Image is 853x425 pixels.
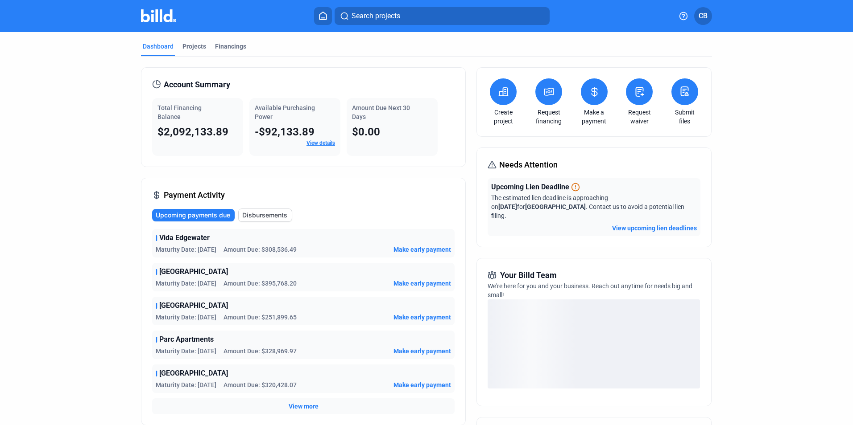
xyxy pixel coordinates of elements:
img: Billd Company Logo [141,9,176,22]
button: Make early payment [393,313,451,322]
a: Create project [488,108,519,126]
span: Maturity Date: [DATE] [156,279,216,288]
button: View upcoming lien deadlines [612,224,697,233]
button: Upcoming payments due [152,209,235,221]
a: View details [306,140,335,146]
a: Submit files [669,108,700,126]
span: Amount Due: $395,768.20 [224,279,297,288]
a: Request waiver [624,108,655,126]
span: Payment Activity [164,189,225,201]
button: Make early payment [393,347,451,356]
button: View more [289,402,319,411]
span: $2,092,133.89 [157,126,228,138]
span: Needs Attention [499,159,558,171]
span: [GEOGRAPHIC_DATA] [159,368,228,379]
span: We're here for you and your business. Reach out anytime for needs big and small! [488,282,692,298]
button: Search projects [335,7,550,25]
span: The estimated lien deadline is approaching on for . Contact us to avoid a potential lien filing. [491,194,684,219]
span: $0.00 [352,126,380,138]
span: Total Financing Balance [157,104,202,120]
span: Amount Due: $251,899.65 [224,313,297,322]
div: Dashboard [143,42,174,51]
span: [DATE] [498,203,517,210]
span: Upcoming Lien Deadline [491,182,569,192]
a: Make a payment [579,108,610,126]
span: Available Purchasing Power [255,104,315,120]
span: Upcoming payments due [156,211,230,220]
span: Maturity Date: [DATE] [156,347,216,356]
span: Amount Due: $328,969.97 [224,347,297,356]
button: Disbursements [238,208,292,222]
span: Amount Due: $308,536.49 [224,245,297,254]
button: Make early payment [393,380,451,389]
button: Make early payment [393,279,451,288]
span: [GEOGRAPHIC_DATA] [525,203,586,210]
span: Search projects [352,11,400,21]
div: Projects [182,42,206,51]
span: Account Summary [164,78,230,91]
a: Request financing [533,108,564,126]
span: Your Billd Team [500,269,557,282]
span: Amount Due Next 30 Days [352,104,410,120]
span: Amount Due: $320,428.07 [224,380,297,389]
span: Parc Apartments [159,334,214,345]
span: Maturity Date: [DATE] [156,313,216,322]
span: Maturity Date: [DATE] [156,245,216,254]
div: loading [488,299,700,388]
span: CB [699,11,708,21]
span: [GEOGRAPHIC_DATA] [159,300,228,311]
div: Financings [215,42,246,51]
button: Make early payment [393,245,451,254]
span: [GEOGRAPHIC_DATA] [159,266,228,277]
span: Vida Edgewater [159,233,210,243]
span: -$92,133.89 [255,126,315,138]
span: Maturity Date: [DATE] [156,380,216,389]
span: Disbursements [242,211,287,220]
button: CB [694,7,712,25]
